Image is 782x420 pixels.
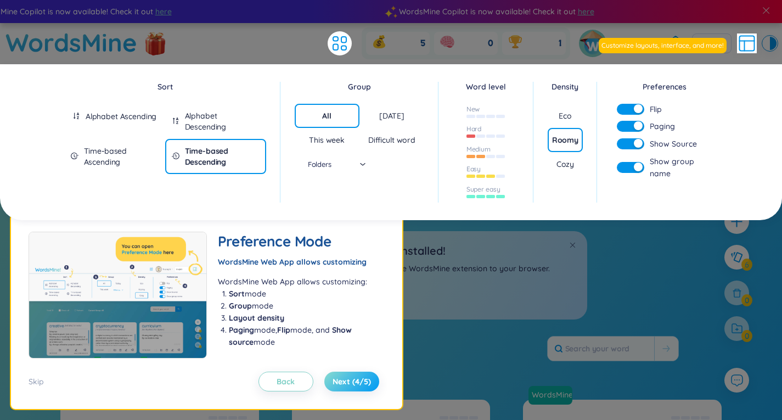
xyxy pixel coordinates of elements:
[611,81,718,93] div: Preferences
[29,376,44,388] div: Skip
[229,300,374,312] li: mode
[527,389,573,400] a: WordsMine
[277,325,290,335] b: Flip
[730,215,744,228] span: plus
[650,155,713,180] span: Show group name
[559,37,561,49] span: 1
[229,325,254,335] b: Paging
[64,81,266,93] div: Sort
[466,185,500,194] div: Super easy
[559,110,572,121] div: Eco
[466,125,482,133] div: Hard
[324,372,379,391] button: Next (4/5)
[72,112,80,120] span: sort-ascending
[333,376,371,387] span: Next (4/5)
[84,145,159,167] div: Time-based Ascending
[218,232,374,251] h2: Preference Mode
[466,105,480,114] div: New
[172,152,179,160] span: field-time
[528,386,577,405] a: WordsMine
[185,145,260,167] div: Time-based Descending
[556,159,574,170] div: Cozy
[86,111,156,122] div: Alphabet Ascending
[379,110,404,121] div: [DATE]
[277,376,295,387] span: Back
[466,165,481,173] div: Easy
[218,256,374,268] div: WordsMine Web App allows customizing
[172,117,179,125] span: sort-descending
[218,276,374,288] p: WordsMine Web App allows customizing:
[229,324,374,348] li: mode, mode, and mode
[229,313,284,323] b: Layout density
[548,81,582,93] div: Density
[5,23,137,62] a: WordsMine
[650,120,675,132] span: Paging
[295,81,425,93] div: Group
[258,372,313,391] button: Back
[229,288,374,300] li: mode
[309,135,345,145] div: This week
[322,110,331,121] div: All
[548,337,654,361] input: Search your word
[650,104,662,115] span: Flip
[368,135,415,145] div: Difficult word
[71,152,78,160] span: field-time
[579,30,606,57] img: avatar
[453,81,519,93] div: Word level
[155,5,172,18] span: here
[185,110,260,132] div: Alphabet Descending
[488,37,493,49] span: 0
[578,5,594,18] span: here
[650,138,697,150] span: Show Source
[144,26,166,59] img: flashSalesIcon.a7f4f837.png
[466,145,491,154] div: Medium
[552,135,578,145] div: Roomy
[229,289,245,299] b: Sort
[420,37,425,49] span: 5
[229,301,252,311] b: Group
[579,30,609,57] a: avatar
